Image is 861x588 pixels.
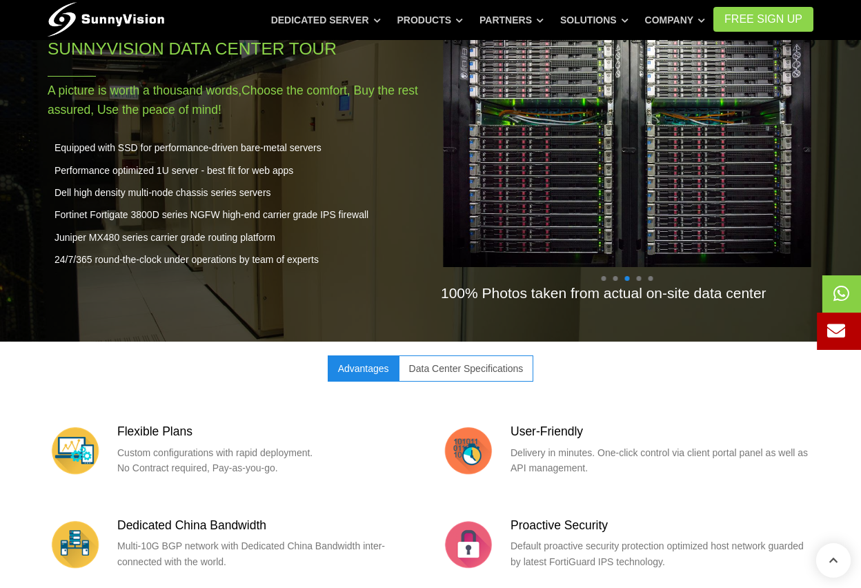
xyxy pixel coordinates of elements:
[48,140,420,155] li: Equipped with SSD for performance-driven bare-metal servers
[328,355,399,382] a: Advantages
[441,517,496,572] img: 安全
[48,423,103,478] img: 彈性
[117,423,420,440] h3: Flexible Plans
[48,230,420,245] li: Juniper MX480 series carrier grade routing platform
[713,7,813,32] a: FREE Sign Up
[645,8,706,32] a: Company
[511,445,813,476] p: Delivery in minutes. One-click control via client portal panel as well as API management.
[48,163,420,178] li: Performance optimized 1U server - best fit for web apps
[48,185,420,200] li: Dell high density multi-node chassis series servers
[271,8,381,32] a: Dedicated Server
[511,423,813,440] h3: User-Friendly
[117,445,420,476] p: Custom configurations with rapid deployment. No Contract required, Pay-as-you-go.
[397,8,463,32] a: Products
[48,207,420,222] li: Fortinet Fortigate 3800D series NGFW high-end carrier grade IPS firewall
[511,538,813,569] p: Default proactive security protection optimized host network guarded by latest FortiGuard IPS tec...
[399,355,534,382] a: Data Center Specifications
[560,8,629,32] a: Solutions
[441,423,496,478] img: 易用
[48,81,420,119] p: A picture is worth a thousand words,Choose the comfort, Buy the rest assured, Use the peace of mind!
[443,23,811,268] img: Image Description
[48,517,103,572] img: 全面
[117,538,420,569] p: Multi-10G BGP network with Dedicated China Bandwidth inter-connected with the world.
[117,517,420,534] h3: Dedicated China Bandwidth
[479,8,544,32] a: Partners
[511,517,813,534] h3: Proactive Security
[441,283,813,303] h4: 100% Photos taken from actual on-site data center
[48,37,420,61] h2: SunnyVision Data Center Tour
[48,252,420,267] li: 24/7/365 round-the-clock under operations by team of experts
